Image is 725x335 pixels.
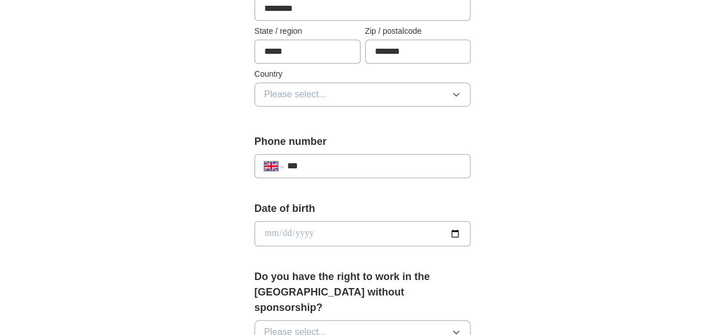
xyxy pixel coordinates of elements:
[254,269,471,316] label: Do you have the right to work in the [GEOGRAPHIC_DATA] without sponsorship?
[254,82,471,107] button: Please select...
[254,25,360,37] label: State / region
[254,68,471,80] label: Country
[254,134,471,149] label: Phone number
[254,201,471,216] label: Date of birth
[264,88,327,101] span: Please select...
[365,25,471,37] label: Zip / postalcode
